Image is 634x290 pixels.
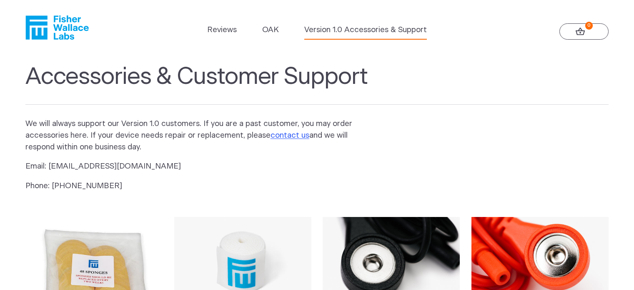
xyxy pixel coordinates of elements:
a: OAK [262,24,279,36]
a: 0 [559,23,609,40]
p: We will always support our Version 1.0 customers. If you are a past customer, you may order acces... [25,118,366,153]
a: Version 1.0 Accessories & Support [304,24,427,36]
p: Phone: [PHONE_NUMBER] [25,180,366,192]
a: Fisher Wallace [25,15,89,40]
strong: 0 [585,22,593,30]
h1: Accessories & Customer Support [25,63,609,105]
p: Email: [EMAIL_ADDRESS][DOMAIN_NAME] [25,161,366,172]
a: Reviews [207,24,237,36]
a: contact us [271,131,309,139]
